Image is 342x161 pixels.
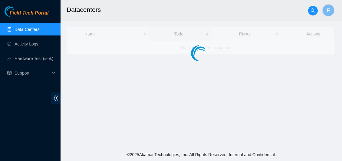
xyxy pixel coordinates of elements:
span: double-left [51,92,61,104]
span: read [7,71,12,75]
footer: © 2025 Akamai Technologies, Inc. All Rights Reserved. Internal and Confidential. [61,148,342,161]
a: Data Centers [15,27,39,32]
span: F [327,7,330,14]
a: Hardware Test (isok) [15,56,53,61]
a: Akamai TechnologiesField Tech Portal [5,11,48,19]
span: Support [15,67,50,79]
a: Activity Logs [15,42,38,46]
span: search [308,8,317,13]
button: search [308,6,318,15]
button: F [322,4,334,16]
span: Field Tech Portal [10,10,48,16]
img: Akamai Technologies [5,6,31,17]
